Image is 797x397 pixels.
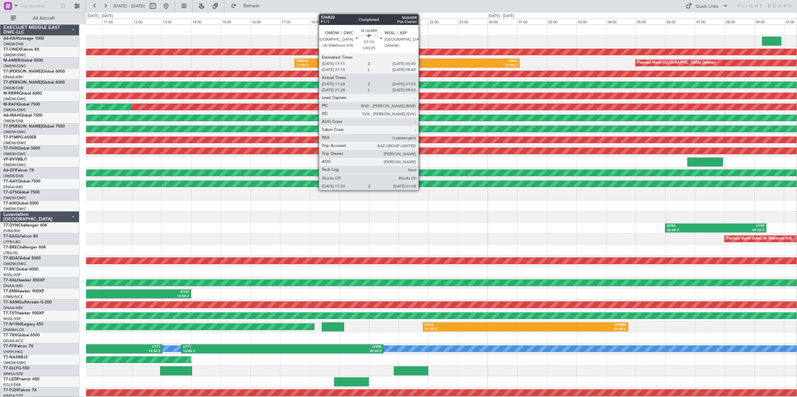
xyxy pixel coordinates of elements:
[339,18,369,24] div: 19:00
[3,267,16,271] span: T7-RIC
[3,322,43,326] a: T7-N1960Legacy 650
[3,245,46,249] a: T7-BREChallenger 604
[3,191,17,195] span: T7-GTS
[55,294,122,299] div: 09:20 Z
[7,13,72,24] button: All Aircraft
[3,169,16,173] span: A6-EFI
[682,1,732,11] button: Quick Links
[3,75,23,80] a: DNAA/ABV
[425,323,526,327] div: EGSS
[3,108,26,113] a: OMDW/DWC
[425,327,526,332] div: 21:50 Z
[547,18,577,24] div: 02:00
[296,59,407,64] div: OMDW
[228,1,268,11] button: Refresh
[3,201,16,205] span: T7-AIX
[3,261,26,266] a: OMDW/DWC
[3,289,44,293] a: T7-EMIHawker 900XP
[183,349,282,354] div: 13:40 Z
[3,97,26,102] a: OMDW/DWC
[3,360,26,365] a: OMDW/DWC
[3,355,28,359] a: T7-NASBBJ2
[17,16,70,21] span: All Aircraft
[3,152,26,157] a: OMDW/DWC
[52,349,160,354] div: 13:02 Z
[3,119,23,124] a: OMDB/DXB
[3,70,42,74] span: T7-[PERSON_NAME]
[183,345,282,349] div: UTTT
[726,234,792,244] div: Planned Maint Dubai (Al Maktoum Intl)
[407,63,518,68] div: 01:05 Z
[282,345,382,349] div: LFMN
[3,245,17,249] span: T7-BRE
[665,18,695,24] div: 06:00
[636,18,665,24] div: 05:00
[280,18,310,24] div: 17:00
[3,114,20,118] span: A6-MAH
[667,224,716,228] div: EVRA
[3,278,45,282] a: T7-XALHawker 850XP
[87,13,113,19] div: [DATE] - [DATE]
[458,18,488,24] div: 23:00
[3,311,16,315] span: T7-TST
[3,86,23,91] a: OMDB/DXB
[3,125,65,129] a: T7-[PERSON_NAME]Global 7500
[3,256,18,260] span: T7-BDA
[3,333,40,337] a: T7-TRXGlobal 6500
[20,1,59,11] input: Trip Number
[3,147,17,151] span: T7-FHX
[3,174,23,179] a: OMDB/DXB
[637,58,716,68] div: Planned Maint [GEOGRAPHIC_DATA] (Seletar)
[282,349,382,354] div: 20:30 Z
[3,300,52,304] a: T7-XAMGulfstream G-200
[428,18,458,24] div: 22:00
[3,300,19,304] span: T7-XAM
[3,228,20,233] a: EVRA/RIX
[250,18,280,24] div: 16:00
[3,289,16,293] span: T7-EMI
[161,18,191,24] div: 13:00
[3,250,18,255] a: LTBA/ISL
[113,3,145,9] span: [DATE] - [DATE]
[3,136,36,140] a: T7-P1MPG-650ER
[3,234,38,238] a: T7-EAGLFalcon 8X
[3,388,37,392] a: T7-PJ29Falcon 7X
[696,3,718,10] div: Quick Links
[238,4,266,8] span: Refresh
[3,201,39,205] a: T7-AIXGlobal 5000
[716,228,764,233] div: 09:25 Z
[3,256,41,260] a: T7-BDAGlobal 5000
[3,196,26,200] a: OMDW/DWC
[3,163,26,168] a: OMDW/DWC
[3,377,39,381] a: T7-LZZIPraetor 600
[3,136,20,140] span: T7-P1MP
[407,59,518,64] div: WSSL
[3,388,18,392] span: T7-PJ29
[3,81,42,85] span: T7-[PERSON_NAME]
[3,42,23,47] a: OMDB/DXB
[577,18,606,24] div: 03:00
[3,377,17,381] span: T7-LZZI
[3,223,47,227] a: T7-DYNChallenger 604
[489,13,514,19] div: [DATE] - [DATE]
[3,48,39,52] a: T7-ONEXFalcon 8X
[3,338,24,343] a: DGAA/ACC
[3,278,17,282] span: T7-XAL
[310,18,339,24] div: 18:00
[3,92,19,96] span: M-RRRR
[3,223,18,227] span: T7-DYN
[3,169,34,173] a: A6-EFIFalcon 7X
[3,37,44,41] a: A6-KAHLineage 1000
[398,18,428,24] div: 21:00
[3,53,26,58] a: OMDW/DWC
[526,327,626,332] div: 04:45 Z
[3,191,40,195] a: T7-GTSGlobal 7500
[3,327,24,332] a: DNMM/LOS
[3,158,18,162] span: VP-BVV
[695,18,725,24] div: 07:00
[3,283,23,288] a: DNAA/ABV
[3,180,18,184] span: T7-AAY
[3,272,21,277] a: WSSL/XSP
[296,63,407,68] div: 17:30 Z
[606,18,636,24] div: 04:00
